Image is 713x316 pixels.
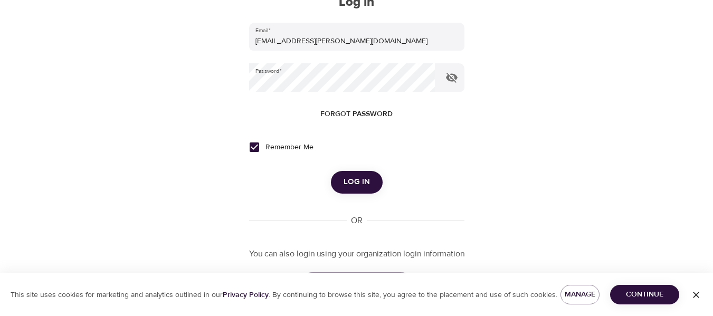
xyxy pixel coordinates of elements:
span: Log in [344,175,370,189]
span: Forgot password [320,108,393,121]
button: Log in [331,171,383,193]
a: ORGANIZATION LOGIN [301,272,413,294]
button: Forgot password [316,104,397,124]
p: You can also login using your organization login information [249,248,464,260]
a: Privacy Policy [223,290,269,300]
span: Manage [569,288,591,301]
button: Continue [610,285,679,304]
span: Remember Me [265,142,313,153]
span: Continue [619,288,671,301]
button: Manage [560,285,600,304]
div: OR [347,215,367,227]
